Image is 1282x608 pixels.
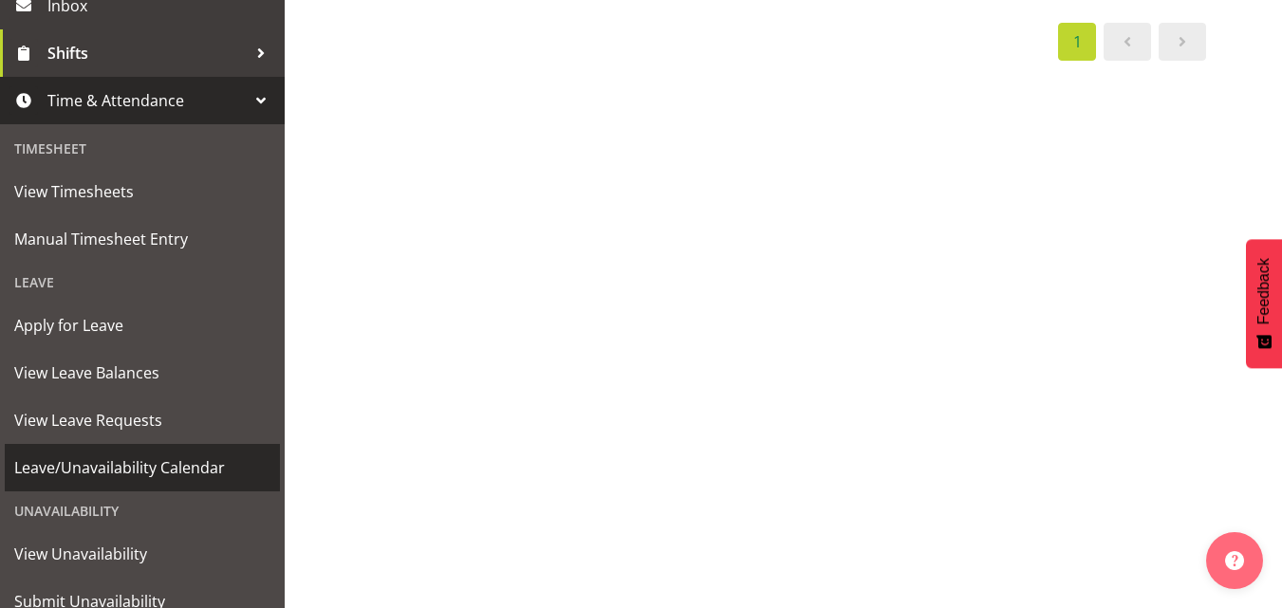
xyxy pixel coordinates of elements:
[14,453,270,482] span: Leave/Unavailability Calendar
[5,302,280,349] a: Apply for Leave
[1255,258,1273,324] span: Feedback
[5,215,280,263] a: Manual Timesheet Entry
[14,359,270,387] span: View Leave Balances
[5,168,280,215] a: View Timesheets
[5,491,280,530] div: Unavailability
[5,396,280,444] a: View Leave Requests
[14,311,270,340] span: Apply for Leave
[47,86,247,115] span: Time & Attendance
[14,406,270,434] span: View Leave Requests
[5,129,280,168] div: Timesheet
[47,39,247,67] span: Shifts
[5,349,280,396] a: View Leave Balances
[5,530,280,578] a: View Unavailability
[5,444,280,491] a: Leave/Unavailability Calendar
[14,540,270,568] span: View Unavailability
[5,263,280,302] div: Leave
[14,177,270,206] span: View Timesheets
[1225,551,1244,570] img: help-xxl-2.png
[1246,239,1282,368] button: Feedback - Show survey
[14,225,270,253] span: Manual Timesheet Entry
